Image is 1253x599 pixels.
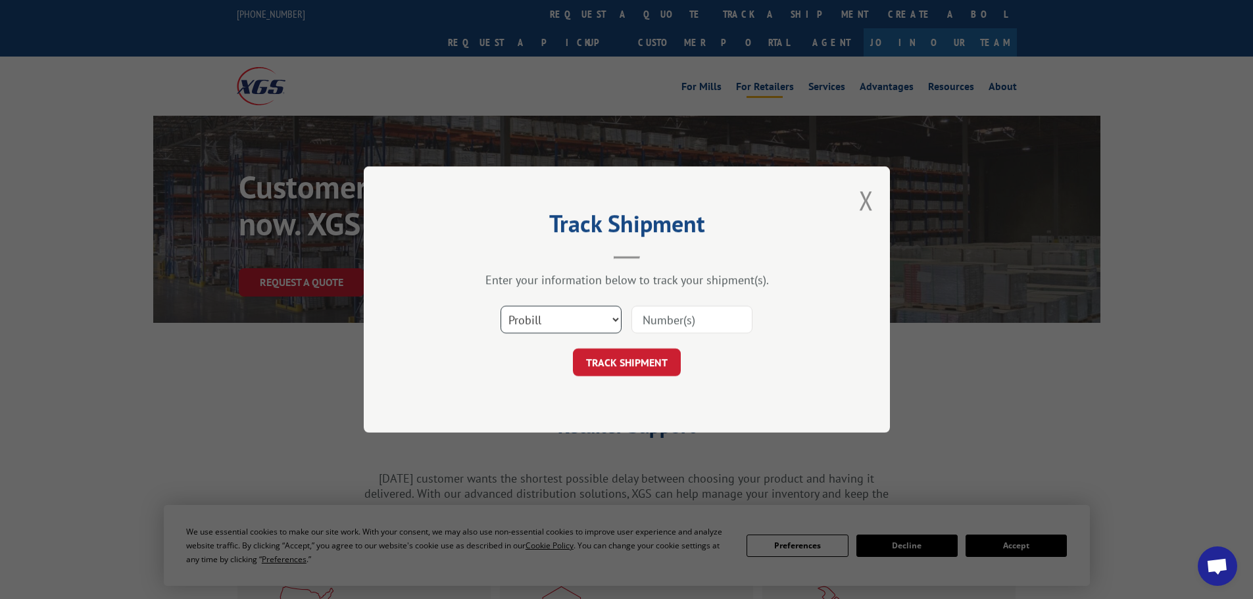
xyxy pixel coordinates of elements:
h2: Track Shipment [430,214,824,239]
button: Close modal [859,183,873,218]
button: TRACK SHIPMENT [573,348,681,376]
input: Number(s) [631,306,752,333]
div: Open chat [1198,546,1237,586]
div: Enter your information below to track your shipment(s). [430,272,824,287]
